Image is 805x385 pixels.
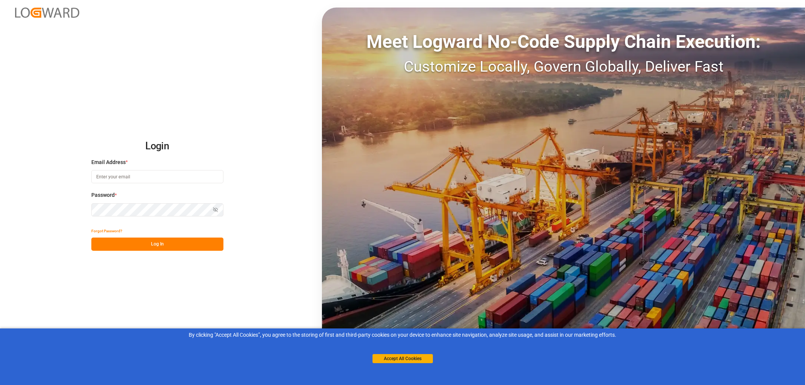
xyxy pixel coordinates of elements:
[91,238,223,251] button: Log In
[5,331,800,339] div: By clicking "Accept All Cookies”, you agree to the storing of first and third-party cookies on yo...
[91,224,122,238] button: Forgot Password?
[91,158,126,166] span: Email Address
[372,354,433,363] button: Accept All Cookies
[322,55,805,78] div: Customize Locally, Govern Globally, Deliver Fast
[91,191,115,199] span: Password
[91,134,223,158] h2: Login
[91,170,223,183] input: Enter your email
[322,28,805,55] div: Meet Logward No-Code Supply Chain Execution:
[15,8,79,18] img: Logward_new_orange.png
